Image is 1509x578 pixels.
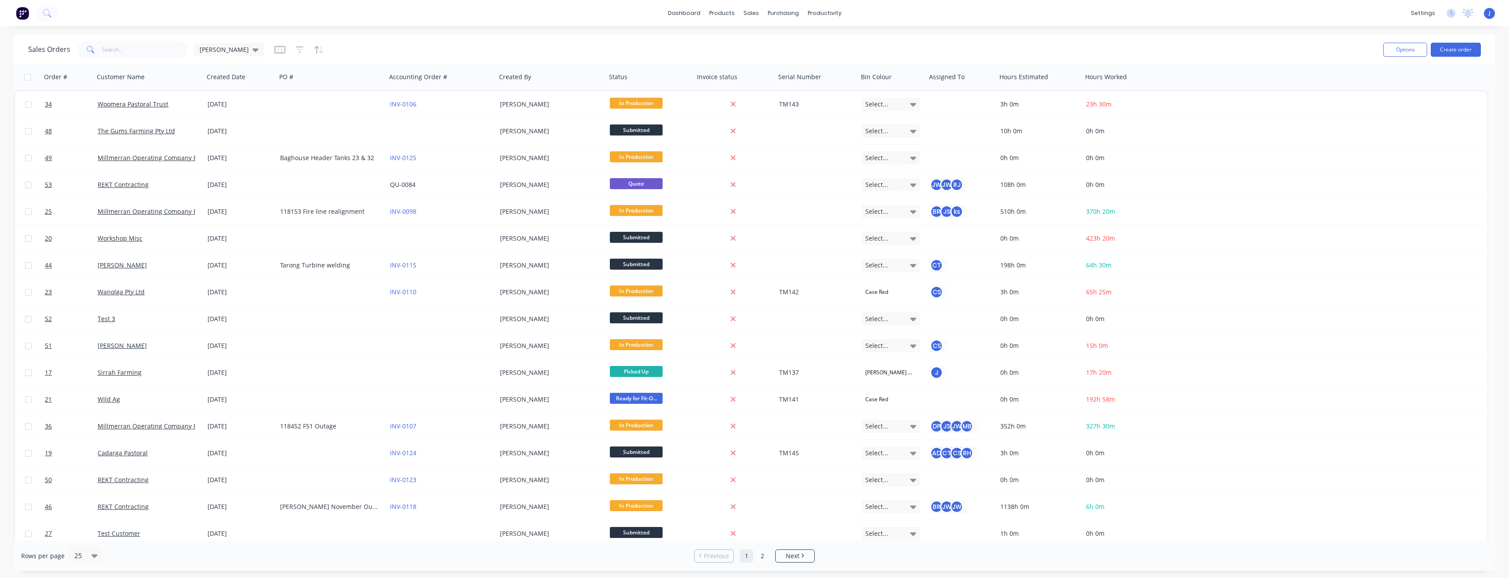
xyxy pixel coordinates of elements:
div: JW [940,178,953,191]
span: 52 [45,315,52,323]
div: [DATE] [208,449,273,457]
div: Invoice status [697,73,737,81]
a: 23 [45,279,98,305]
span: Quote [610,178,663,189]
a: Millmerran Operating Company Pty Ltd [98,154,213,162]
span: In Production [610,285,663,296]
div: J [930,366,943,379]
div: [PERSON_NAME] [500,368,598,377]
div: Order # [44,73,67,81]
span: 50 [45,476,52,484]
div: Case Red [862,394,892,405]
div: RH [960,446,973,460]
div: JW [950,420,963,433]
a: 27 [45,520,98,547]
a: INV-0124 [390,449,416,457]
div: 3h 0m [1000,100,1075,109]
a: Workshop Misc [98,234,142,242]
span: 36 [45,422,52,431]
div: [PERSON_NAME] [500,395,598,404]
div: CS [950,446,963,460]
div: RJ [950,178,963,191]
div: Customer Name [97,73,145,81]
span: Select... [865,449,888,457]
div: sales [739,7,763,20]
div: Case Red [862,286,892,298]
button: DPJSJWMB [930,420,973,433]
a: INV-0110 [390,288,416,296]
div: settings [1407,7,1440,20]
span: 0h 0m [1086,127,1104,135]
div: PO # [279,73,293,81]
div: [PERSON_NAME] Deere Green [862,367,919,378]
a: 34 [45,91,98,117]
div: 3h 0m [1000,449,1075,457]
span: Select... [865,261,888,270]
div: 10h 0m [1000,127,1075,135]
div: Tarong Turbine welding [280,261,378,270]
span: 0h 0m [1086,529,1104,538]
div: TM142 [779,288,851,296]
a: 53 [45,172,98,198]
div: Baghouse Header Tanks 23 & 32 [280,154,378,162]
a: Millmerran Operating Company Pty Ltd [98,422,213,430]
span: 27 [45,529,52,538]
span: 370h 20m [1086,207,1115,216]
span: Select... [865,422,888,431]
a: INV-0123 [390,476,416,484]
a: REKT Contracting [98,502,149,511]
div: Serial Number [778,73,821,81]
div: 1138h 0m [1000,502,1075,511]
span: In Production [610,339,663,350]
a: Test 3 [98,315,115,323]
a: The Gums Farming Pty Ltd [98,127,175,135]
div: 352h 0m [1000,422,1075,431]
span: Select... [865,127,888,135]
span: [PERSON_NAME] [200,45,249,54]
div: [DATE] [208,476,273,484]
div: 0h 0m [1000,154,1075,162]
div: [PERSON_NAME] [500,261,598,270]
a: INV-0107 [390,422,416,430]
div: TM137 [779,368,851,377]
div: [PERSON_NAME] [500,207,598,216]
span: 49 [45,154,52,162]
img: Factory [16,7,29,20]
span: 0h 0m [1086,180,1104,189]
div: [DATE] [208,422,273,431]
a: 21 [45,386,98,413]
div: [DATE] [208,127,273,135]
div: 0h 0m [1000,368,1075,377]
div: JW [940,500,953,513]
span: In Production [610,98,663,109]
span: Submitted [610,259,663,270]
span: 17 [45,368,52,377]
span: 23h 30m [1086,100,1112,108]
a: REKT Contracting [98,180,149,189]
span: 20 [45,234,52,243]
div: [PERSON_NAME] [500,315,598,323]
span: Submitted [610,232,663,243]
a: 19 [45,440,98,466]
a: Millmerran Operating Company Pty Ltd [98,207,213,216]
span: 53 [45,180,52,189]
a: [PERSON_NAME] [98,261,147,269]
div: Bin Colour [861,73,892,81]
div: [DATE] [208,207,273,216]
button: CS [930,339,943,352]
span: 192h 58m [1086,395,1115,403]
a: Cadarga Pastoral [98,449,148,457]
button: ADCTCSRH [930,446,973,460]
span: Select... [865,476,888,484]
span: Rows per page [21,552,65,560]
span: 46 [45,502,52,511]
div: 0h 0m [1000,315,1075,323]
span: In Production [610,151,663,162]
div: [DATE] [208,180,273,189]
a: Page 2 [756,549,769,563]
a: 46 [45,494,98,520]
div: [PERSON_NAME] [500,154,598,162]
a: 36 [45,413,98,439]
div: JW [950,500,963,513]
span: 0h 0m [1086,315,1104,323]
